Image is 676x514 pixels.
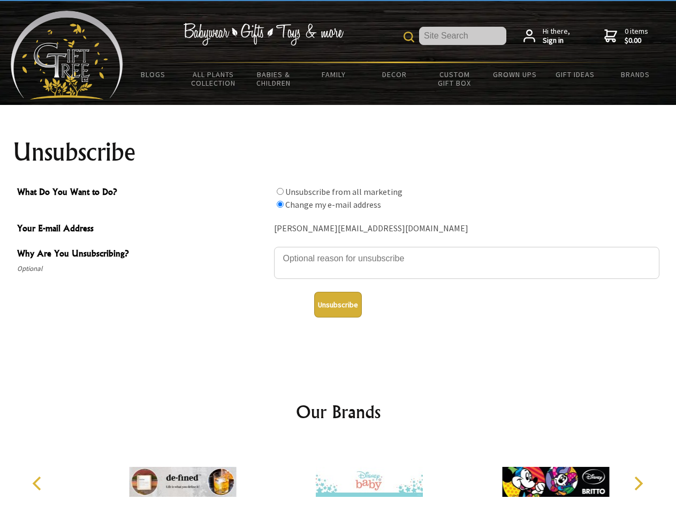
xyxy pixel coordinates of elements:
[13,139,664,165] h1: Unsubscribe
[625,36,648,46] strong: $0.00
[543,27,570,46] span: Hi there,
[604,27,648,46] a: 0 items$0.00
[285,199,381,210] label: Change my e-mail address
[277,188,284,195] input: What Do You Want to Do?
[605,63,666,86] a: Brands
[17,247,269,262] span: Why Are You Unsubscribing?
[11,11,123,100] img: Babyware - Gifts - Toys and more...
[364,63,424,86] a: Decor
[545,63,605,86] a: Gift Ideas
[484,63,545,86] a: Grown Ups
[424,63,485,94] a: Custom Gift Box
[27,472,50,495] button: Previous
[184,63,244,94] a: All Plants Collection
[17,262,269,275] span: Optional
[543,36,570,46] strong: Sign in
[277,201,284,208] input: What Do You Want to Do?
[626,472,650,495] button: Next
[183,23,344,46] img: Babywear - Gifts - Toys & more
[314,292,362,318] button: Unsubscribe
[285,186,402,197] label: Unsubscribe from all marketing
[304,63,364,86] a: Family
[625,26,648,46] span: 0 items
[274,247,659,279] textarea: Why Are You Unsubscribing?
[123,63,184,86] a: BLOGS
[17,222,269,237] span: Your E-mail Address
[17,185,269,201] span: What Do You Want to Do?
[21,399,655,425] h2: Our Brands
[274,221,659,237] div: [PERSON_NAME][EMAIL_ADDRESS][DOMAIN_NAME]
[244,63,304,94] a: Babies & Children
[404,32,414,42] img: product search
[419,27,506,45] input: Site Search
[523,27,570,46] a: Hi there,Sign in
